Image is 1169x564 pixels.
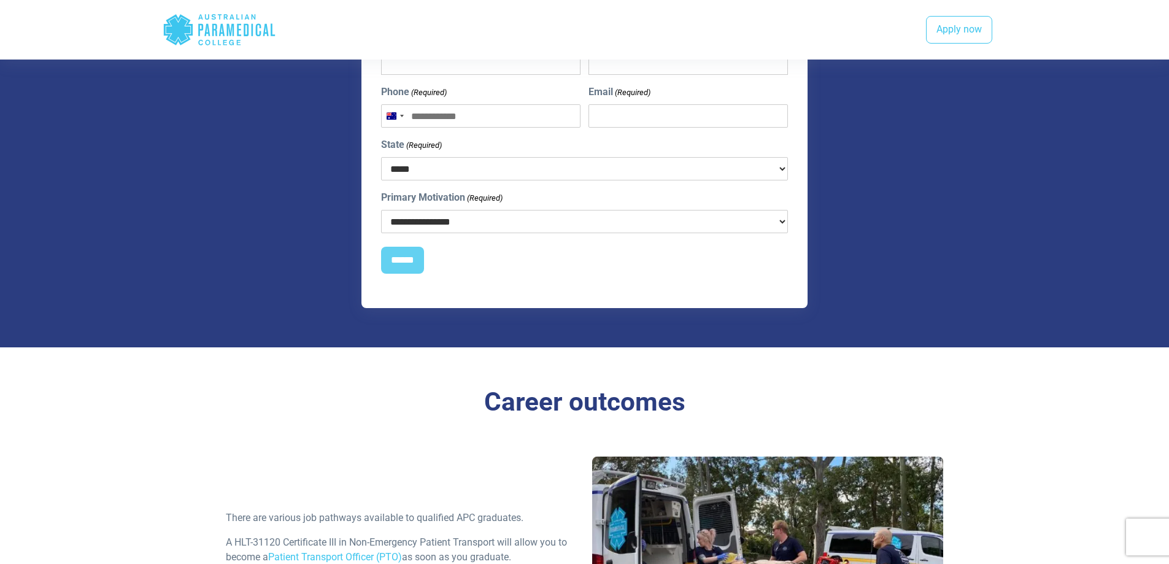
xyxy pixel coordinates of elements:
[226,387,944,418] h3: Career outcomes
[163,10,276,50] div: Australian Paramedical College
[405,139,442,152] span: (Required)
[381,137,442,152] label: State
[381,190,503,205] label: Primary Motivation
[588,85,650,99] label: Email
[268,551,402,563] a: Patient Transport Officer (PTO)
[226,511,577,525] p: There are various job pathways available to qualified APC graduates.
[381,85,447,99] label: Phone
[382,105,407,127] button: Selected country
[614,87,651,99] span: (Required)
[466,192,503,204] span: (Required)
[926,16,992,44] a: Apply now
[410,87,447,99] span: (Required)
